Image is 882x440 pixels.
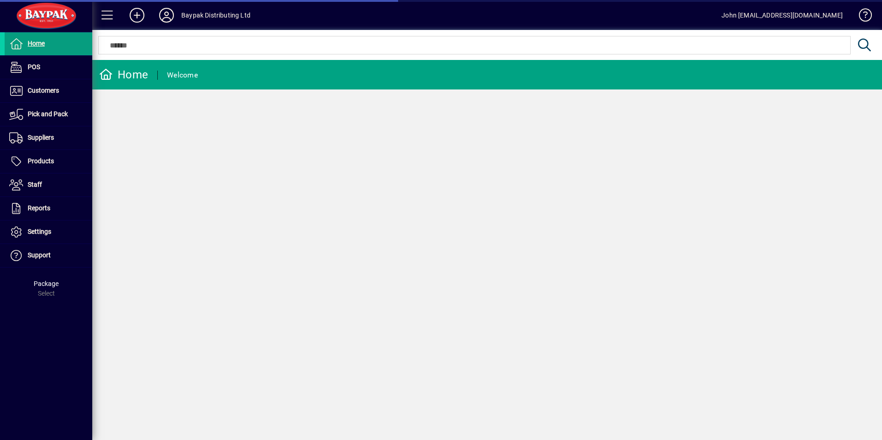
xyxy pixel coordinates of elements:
[28,157,54,165] span: Products
[152,7,181,24] button: Profile
[5,220,92,244] a: Settings
[5,173,92,196] a: Staff
[167,68,198,83] div: Welcome
[34,280,59,287] span: Package
[99,67,148,82] div: Home
[28,228,51,235] span: Settings
[28,204,50,212] span: Reports
[122,7,152,24] button: Add
[852,2,870,32] a: Knowledge Base
[5,56,92,79] a: POS
[28,40,45,47] span: Home
[28,87,59,94] span: Customers
[28,110,68,118] span: Pick and Pack
[5,103,92,126] a: Pick and Pack
[5,150,92,173] a: Products
[28,134,54,141] span: Suppliers
[28,63,40,71] span: POS
[721,8,843,23] div: John [EMAIL_ADDRESS][DOMAIN_NAME]
[5,79,92,102] a: Customers
[5,197,92,220] a: Reports
[28,181,42,188] span: Staff
[5,126,92,149] a: Suppliers
[28,251,51,259] span: Support
[5,244,92,267] a: Support
[181,8,250,23] div: Baypak Distributing Ltd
